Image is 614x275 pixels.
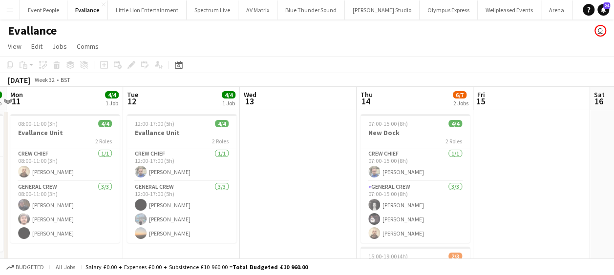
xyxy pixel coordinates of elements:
app-card-role: General Crew3/308:00-11:00 (3h)[PERSON_NAME][PERSON_NAME][PERSON_NAME] [10,181,120,243]
span: Jobs [52,42,67,51]
app-card-role: Crew Chief1/112:00-17:00 (5h)[PERSON_NAME] [127,148,236,181]
a: View [4,40,25,53]
span: 2 Roles [95,137,112,145]
span: Mon [10,90,23,99]
div: BST [61,76,70,83]
h1: Evallance [8,23,57,38]
span: Budgeted [16,264,44,271]
button: Arena [541,0,572,20]
span: 4/4 [222,91,235,98]
span: 16 [593,96,605,107]
a: Comms [73,40,103,53]
div: [DATE] [8,75,30,85]
div: 1 Job [222,99,235,107]
span: 07:00-15:00 (8h) [368,120,408,127]
span: 4/4 [105,91,119,98]
span: 14 [359,96,373,107]
div: Salary £0.00 + Expenses £0.00 + Subsistence £10 960.00 = [85,263,308,271]
span: 2 Roles [212,137,229,145]
span: Comms [77,42,99,51]
button: Event People [20,0,67,20]
app-job-card: 12:00-17:00 (5h)4/4Evallance Unit2 RolesCrew Chief1/112:00-17:00 (5h)[PERSON_NAME]General Crew3/3... [127,114,236,243]
span: Fri [477,90,485,99]
div: 1 Job [106,99,118,107]
a: Jobs [48,40,71,53]
app-user-avatar: Dominic Riley [594,25,606,37]
span: 2/3 [448,253,462,260]
app-card-role: General Crew3/307:00-15:00 (8h)[PERSON_NAME][PERSON_NAME][PERSON_NAME] [360,181,470,243]
span: 13 [242,96,256,107]
app-card-role: General Crew3/312:00-17:00 (5h)[PERSON_NAME][PERSON_NAME][PERSON_NAME] [127,181,236,243]
span: Total Budgeted £10 960.00 [233,263,308,271]
button: Spectrum Live [187,0,238,20]
span: 4/4 [98,120,112,127]
div: 2 Jobs [453,99,468,107]
app-job-card: 07:00-15:00 (8h)4/4New Dock2 RolesCrew Chief1/107:00-15:00 (8h)[PERSON_NAME]General Crew3/307:00-... [360,114,470,243]
span: Edit [31,42,42,51]
span: All jobs [54,263,77,271]
h3: New Dock [360,128,470,137]
span: 6/7 [453,91,466,98]
span: 2 Roles [445,137,462,145]
span: Wed [244,90,256,99]
span: 12 [126,96,138,107]
span: 24 [603,2,610,9]
span: 11 [9,96,23,107]
span: View [8,42,21,51]
button: [PERSON_NAME] Studio [345,0,420,20]
span: Thu [360,90,373,99]
a: 24 [597,4,609,16]
app-job-card: 08:00-11:00 (3h)4/4Evallance Unit2 RolesCrew Chief1/108:00-11:00 (3h)[PERSON_NAME]General Crew3/3... [10,114,120,243]
span: 15:00-19:00 (4h) [368,253,408,260]
span: 12:00-17:00 (5h) [135,120,174,127]
button: AV Matrix [238,0,277,20]
button: Wellpleased Events [478,0,541,20]
button: Evallance [67,0,108,20]
span: 4/4 [215,120,229,127]
app-card-role: Crew Chief1/108:00-11:00 (3h)[PERSON_NAME] [10,148,120,181]
a: Edit [27,40,46,53]
span: Tue [127,90,138,99]
h3: Evallance Unit [10,128,120,137]
button: Budgeted [5,262,45,273]
button: Blue Thunder Sound [277,0,345,20]
h3: Evallance Unit [127,128,236,137]
span: 15 [476,96,485,107]
span: 4/4 [448,120,462,127]
button: Olympus Express [420,0,478,20]
span: Sat [594,90,605,99]
span: 08:00-11:00 (3h) [18,120,58,127]
button: Little Lion Entertainment [108,0,187,20]
app-card-role: Crew Chief1/107:00-15:00 (8h)[PERSON_NAME] [360,148,470,181]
